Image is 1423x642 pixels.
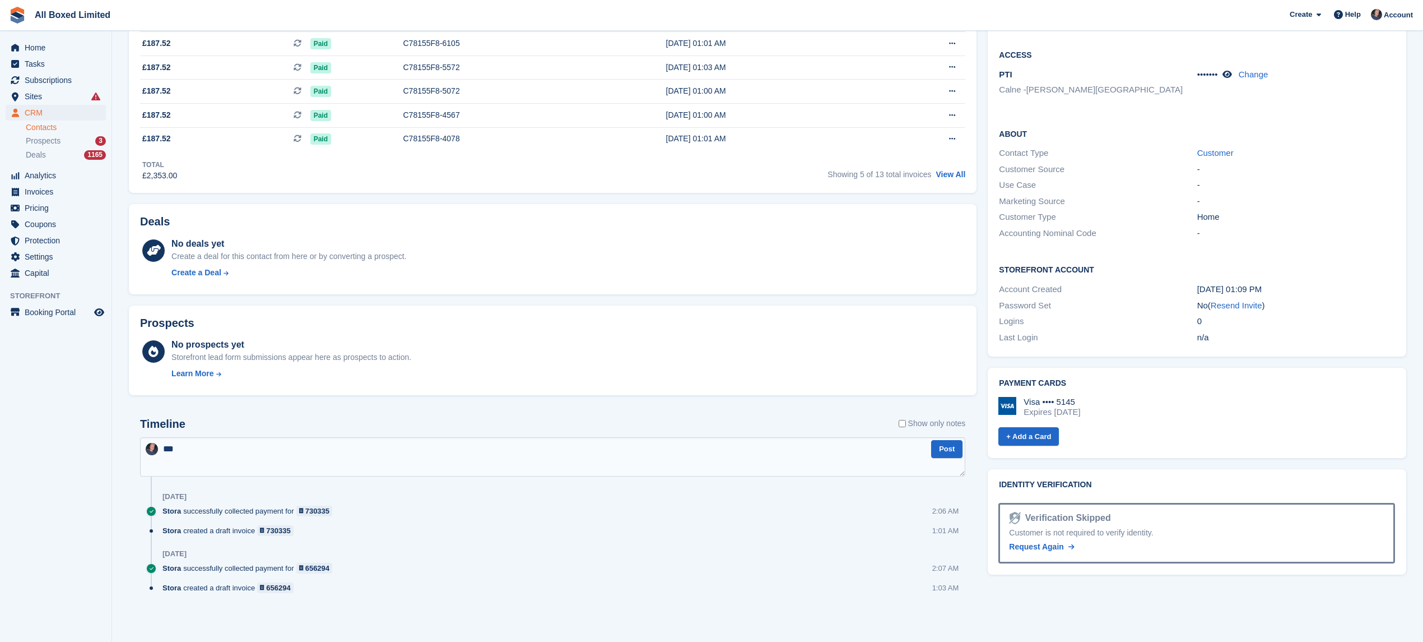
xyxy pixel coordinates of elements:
a: Preview store [92,306,106,319]
span: £187.52 [142,133,171,145]
div: - [1197,195,1395,208]
div: Logins [999,315,1197,328]
span: Subscriptions [25,72,92,88]
img: Dan Goss [1371,9,1382,20]
span: CRM [25,105,92,121]
span: ••••••• [1197,70,1218,79]
span: £187.52 [142,109,171,121]
a: menu [6,56,106,72]
div: [DATE] 01:00 AM [666,85,881,97]
div: C78155F8-6105 [403,38,615,49]
span: Paid [310,38,331,49]
div: - [1197,227,1395,240]
span: Tasks [25,56,92,72]
a: menu [6,200,106,216]
a: Change [1239,70,1268,79]
div: Total [142,160,177,170]
a: Request Again [1009,541,1074,553]
span: Protection [25,233,92,248]
a: menu [6,249,106,265]
a: menu [6,184,106,200]
div: Account Created [999,283,1197,296]
h2: Storefront Account [999,264,1395,275]
span: Paid [310,86,331,97]
div: Use Case [999,179,1197,192]
div: 0 [1197,315,1395,328]
span: Paid [310,62,331,73]
button: Post [931,440,962,459]
a: menu [6,40,106,56]
input: Show only notes [899,418,906,429]
div: Contact Type [999,147,1197,160]
span: Capital [25,265,92,281]
a: menu [6,89,106,104]
a: 730335 [296,506,333,516]
a: 656294 [296,563,333,574]
h2: Payment cards [999,379,1395,388]
div: Last Login [999,331,1197,344]
div: [DATE] 01:09 PM [1197,283,1395,296]
div: 1165 [84,150,106,160]
div: [DATE] 01:01 AM [666,133,881,145]
span: Paid [310,133,331,145]
div: 1:01 AM [932,525,959,536]
a: menu [6,265,106,281]
span: Request Again [1009,542,1064,551]
div: No prospects yet [171,338,411,352]
a: Customer [1197,148,1234,158]
a: menu [6,105,106,121]
span: Paid [310,110,331,121]
div: [DATE] [162,549,187,558]
h2: Timeline [140,418,185,431]
h2: Deals [140,215,170,228]
span: Showing 5 of 13 total invoices [827,170,931,179]
div: 656294 [305,563,329,574]
a: Deals 1165 [26,149,106,161]
span: Storefront [10,290,111,302]
div: Expires [DATE] [1024,407,1080,417]
a: Contacts [26,122,106,133]
div: Customer Source [999,163,1197,176]
span: Help [1345,9,1361,20]
div: successfully collected payment for [162,506,338,516]
h2: Prospects [140,317,194,330]
span: PTI [999,70,1012,79]
div: 730335 [305,506,329,516]
a: menu [6,168,106,183]
a: Learn More [171,368,411,380]
div: C78155F8-4078 [403,133,615,145]
span: Settings [25,249,92,265]
div: No [1197,299,1395,312]
a: All Boxed Limited [30,6,115,24]
div: Marketing Source [999,195,1197,208]
div: [DATE] 01:03 AM [666,62,881,73]
span: Stora [162,583,181,593]
div: [DATE] 01:00 AM [666,109,881,121]
span: Pricing [25,200,92,216]
div: successfully collected payment for [162,563,338,574]
a: + Add a Card [998,427,1059,446]
span: Booking Portal [25,304,92,320]
div: Storefront lead form submissions appear here as prospects to action. [171,352,411,363]
span: Account [1384,10,1413,21]
a: Resend Invite [1211,301,1262,310]
span: Prospects [26,136,61,146]
div: Create a Deal [171,267,221,279]
a: menu [6,72,106,88]
div: - [1197,163,1395,176]
a: View All [936,170,965,179]
span: Stora [162,506,181,516]
div: Home [1197,211,1395,224]
span: Create [1290,9,1312,20]
div: Verification Skipped [1021,511,1111,525]
div: n/a [1197,331,1395,344]
a: menu [6,216,106,232]
div: [DATE] 01:01 AM [666,38,881,49]
a: Prospects 3 [26,135,106,147]
div: £2,353.00 [142,170,177,182]
div: Create a deal for this contact from here or by converting a prospect. [171,251,406,262]
div: 1:03 AM [932,583,959,593]
img: Visa Logo [998,397,1016,415]
div: C78155F8-5572 [403,62,615,73]
i: Smart entry sync failures have occurred [91,92,100,101]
